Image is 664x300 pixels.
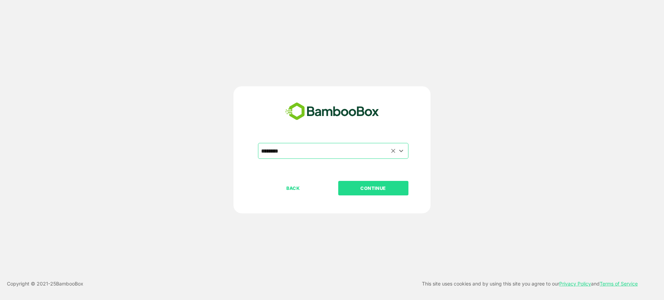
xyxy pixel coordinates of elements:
img: bamboobox [282,100,383,123]
p: This site uses cookies and by using this site you agree to our and [422,280,638,288]
p: CONTINUE [339,184,408,192]
button: BACK [258,181,328,195]
button: CONTINUE [338,181,408,195]
button: Open [397,146,406,155]
p: BACK [259,184,328,192]
a: Terms of Service [600,281,638,287]
p: Copyright © 2021- 25 BambooBox [7,280,83,288]
button: Clear [389,147,397,155]
a: Privacy Policy [559,281,591,287]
